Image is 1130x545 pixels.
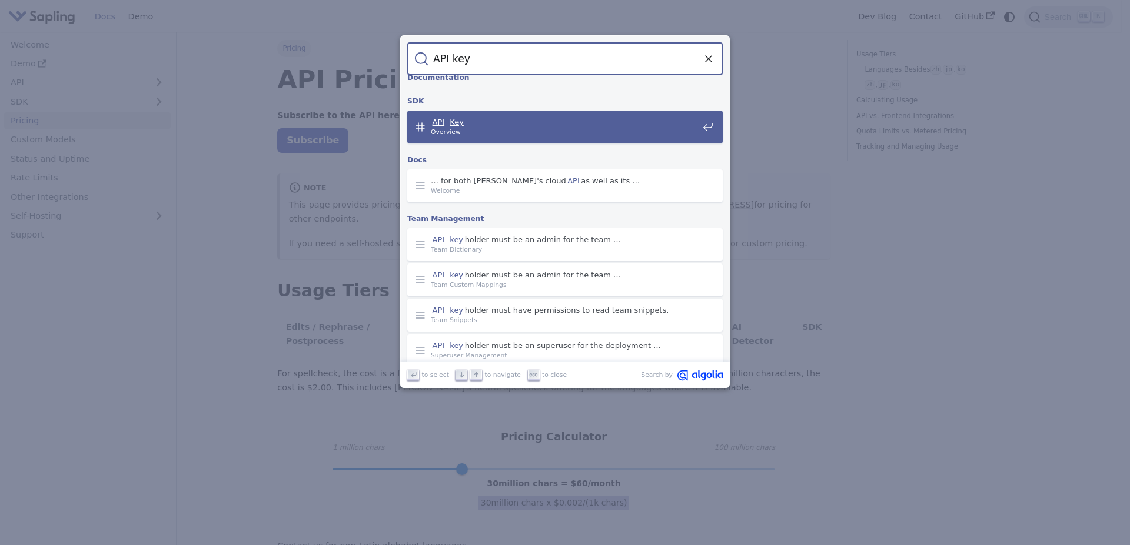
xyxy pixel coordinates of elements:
mark: key [448,269,465,280]
span: holder must be an superuser for the deployment … [431,340,698,350]
a: API keyholder must have permissions to read team snippets.Team Snippets [407,299,723,332]
div: SDK [405,87,725,111]
span: holder must have permissions to read team snippets. [431,305,698,315]
mark: API [431,304,446,316]
svg: Arrow down [457,370,466,379]
span: to close [542,370,567,380]
a: API Key​Overview [407,111,723,143]
a: API keyholder must be an admin for the team …Team Custom Mappings [407,263,723,296]
span: holder must be an admin for the team … [431,235,698,245]
input: Search docs [428,42,702,75]
svg: Algolia [677,370,723,381]
span: Search by [641,370,673,381]
div: Docs [405,146,725,169]
span: Overview [431,127,698,137]
span: ​ [431,117,698,127]
svg: Arrow up [472,370,481,379]
span: Team Snippets [431,315,698,325]
button: Clear the query [702,52,716,66]
span: … for both [PERSON_NAME]'s cloud as well as its … [431,176,698,186]
span: to select [422,370,449,380]
svg: Enter key [409,370,418,379]
mark: API [431,233,446,245]
span: Welcome [431,186,698,196]
a: API keyholder must be an superuser for the deployment …Superuser Management [407,334,723,367]
div: Team Management [405,205,725,228]
mark: API [431,269,446,280]
a: Search byAlgolia [641,370,723,381]
span: Team Custom Mappings [431,280,698,290]
mark: key [448,304,465,316]
mark: key [448,339,465,351]
span: Superuser Management [431,350,698,360]
div: Documentation [405,63,725,87]
a: API keyholder must be an admin for the team …Team Dictionary [407,228,723,261]
mark: key [448,233,465,245]
mark: API [431,339,446,351]
mark: Key [448,116,466,128]
svg: Escape key [529,370,538,379]
span: Team Dictionary [431,245,698,255]
span: holder must be an admin for the team … [431,270,698,280]
mark: API [431,116,446,128]
mark: API [566,175,581,186]
span: to navigate [485,370,521,380]
a: … for both [PERSON_NAME]'s cloudAPIas well as its …Welcome [407,169,723,202]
